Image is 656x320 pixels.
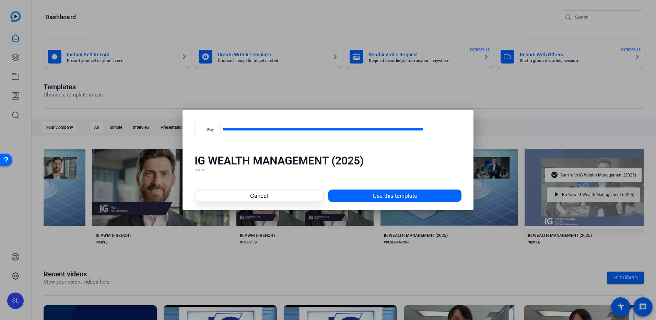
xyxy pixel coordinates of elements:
[426,121,442,137] button: Mute
[445,121,461,137] button: Fullscreen
[373,192,417,200] span: Use this template
[195,168,462,173] div: SIMPLE
[195,123,220,135] button: Play
[250,192,268,200] span: Cancel
[195,154,462,168] div: IG WEALTH MANAGEMENT (2025)
[207,128,214,132] span: Play
[195,190,324,202] button: Cancel
[328,190,461,202] button: Use this template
